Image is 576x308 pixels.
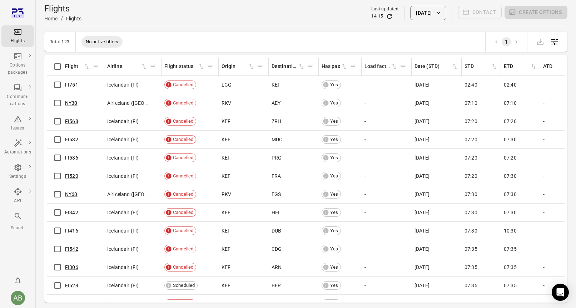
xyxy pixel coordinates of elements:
button: Filter by load factor [398,61,408,72]
span: Cancelled [170,264,196,271]
div: ATD [543,63,569,70]
span: 07:30 [504,209,517,216]
span: 07:30 [465,191,477,198]
div: Origin [222,63,248,70]
a: Settings [1,161,34,182]
span: AirIceland ([GEOGRAPHIC_DATA]) [107,191,149,198]
a: FI520 [65,173,78,179]
div: Search [4,225,31,232]
a: Communi-cations [1,81,34,110]
div: Open Intercom Messenger [552,284,569,301]
span: Icelandair (FI) [107,136,139,143]
span: KEF [222,245,230,253]
h1: Flights [44,3,81,14]
span: MUC [272,136,282,143]
span: Cancelled [170,118,196,125]
div: Sort by STD in ascending order [465,63,498,70]
span: Airline [107,63,148,70]
button: Search [1,210,34,234]
div: Destination [272,63,298,70]
span: 07:30 [504,136,517,143]
button: Notifications [11,274,25,288]
span: KEF [222,264,230,271]
span: KEF [222,118,230,125]
span: 07:30 [504,172,517,180]
span: [DATE] [414,99,429,107]
span: Filter by flight status [205,61,215,72]
span: 02:40 [465,81,477,88]
span: 07:30 [465,227,477,234]
div: API [4,197,31,205]
span: 07:35 [504,282,517,289]
button: Aslaug Bjarnadottir [8,288,28,308]
span: Yes [328,264,341,271]
span: AEY [272,99,280,107]
span: Please make a selection to create communications [458,6,502,20]
span: 07:30 [504,191,517,198]
a: FI568 [65,118,78,124]
span: Cancelled [170,154,196,161]
nav: Breadcrumbs [44,14,81,23]
span: [DATE] [414,81,429,88]
span: 10:30 [504,227,517,234]
span: Icelandair (FI) [107,264,139,271]
span: Cancelled [170,99,196,107]
a: Home [44,16,58,21]
span: ETD [504,63,537,70]
span: Yes [328,282,341,289]
span: [DATE] [414,264,429,271]
button: Filter by origin [255,61,265,72]
div: Total 123 [50,39,70,44]
span: Cancelled [170,172,196,180]
button: Open table configuration [547,35,562,49]
span: Cancelled [170,136,196,143]
span: Destination [272,63,305,70]
span: [DATE] [414,282,429,289]
div: Options packages [4,62,31,76]
span: 07:20 [504,118,517,125]
span: 07:20 [465,154,477,161]
a: NY60 [65,191,78,197]
span: 07:35 [465,282,477,289]
span: Yes [328,245,341,253]
span: KEF [222,209,230,216]
div: ETD [504,63,530,70]
span: Yes [328,99,341,107]
span: KEF [222,172,230,180]
span: [DATE] [414,209,429,216]
li: / [61,14,63,23]
span: Icelandair (FI) [107,245,139,253]
span: Cancelled [170,227,196,234]
span: Flight status [164,63,205,70]
span: BER [272,282,281,289]
span: Cancelled [170,191,196,198]
span: [DATE] [414,191,429,198]
span: AirIceland ([GEOGRAPHIC_DATA]) [107,99,149,107]
span: Cancelled [170,81,196,88]
span: LGG [222,81,232,88]
span: [DATE] [414,245,429,253]
a: FI532 [65,137,78,142]
span: Filter by has pax [348,61,358,72]
span: KEF [222,227,230,234]
span: Origin [222,63,255,70]
span: Flight [65,63,90,70]
span: Yes [328,136,341,143]
button: Filter by flight [90,61,101,72]
button: Filter by destination [305,61,316,72]
span: 07:20 [465,136,477,143]
span: Yes [328,154,341,161]
span: EGS [272,191,281,198]
span: STD [465,63,498,70]
div: 14:15 [371,13,383,20]
span: Yes [328,172,341,180]
span: KEF [272,81,280,88]
span: Has pax [322,63,348,70]
span: [DATE] [414,227,429,234]
div: Flights [4,38,31,45]
span: 07:35 [465,245,477,253]
a: FI536 [65,155,78,161]
span: Icelandair (FI) [107,154,139,161]
div: Date (STD) [414,63,451,70]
